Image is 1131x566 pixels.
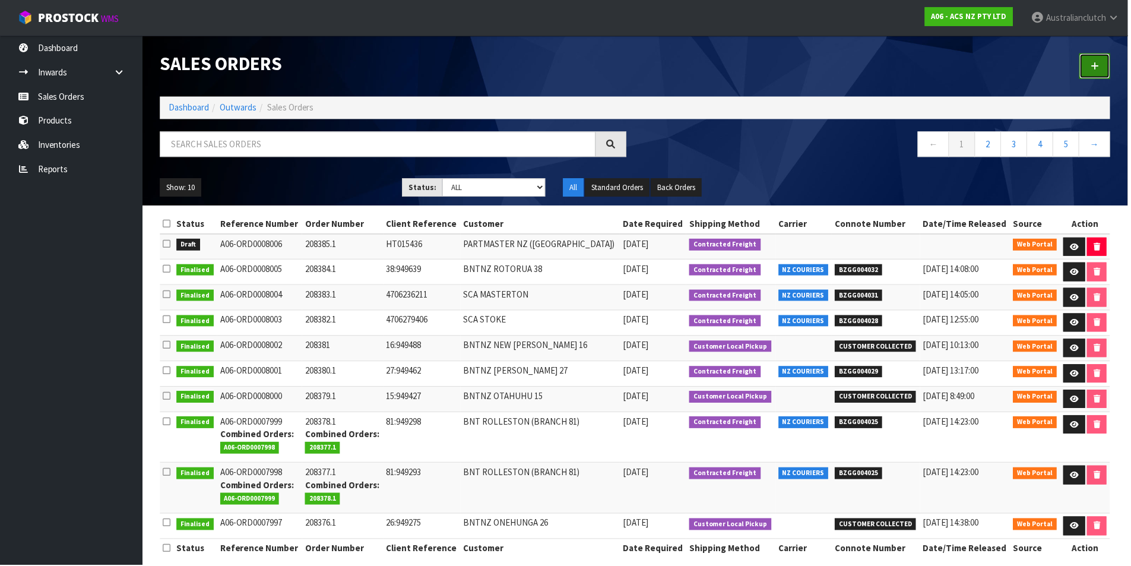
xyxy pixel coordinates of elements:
[934,11,1009,21] strong: A06 - ACS NZ PTY LTD
[923,215,1013,234] th: Date/Time Released
[177,290,214,302] span: Finalised
[177,342,214,353] span: Finalised
[1016,418,1060,429] span: Web Portal
[837,469,885,480] span: BZGG004025
[926,264,981,275] span: [DATE] 14:08:00
[926,289,981,301] span: [DATE] 14:05:00
[691,290,763,302] span: Contracted Freight
[177,316,214,328] span: Finalised
[218,387,303,413] td: A06-ORD0008000
[462,235,622,260] td: PARTMASTER NZ ([GEOGRAPHIC_DATA])
[384,260,462,286] td: 38:949639
[462,362,622,387] td: BNTNZ [PERSON_NAME] 27
[306,443,341,455] span: 208377.1
[1063,215,1113,234] th: Action
[177,520,214,532] span: Finalised
[174,540,217,559] th: Status
[160,53,628,74] h1: Sales Orders
[221,494,280,506] span: A06-ORD0007999
[781,316,831,328] span: NZ COURIERS
[625,417,650,428] span: [DATE]
[177,392,214,404] span: Finalised
[303,362,384,387] td: 208380.1
[384,311,462,336] td: 4706279406
[646,132,1114,161] nav: Page navigation
[691,392,774,404] span: Customer Local Pickup
[625,467,650,479] span: [DATE]
[1029,132,1056,157] a: 4
[837,316,885,328] span: BZGG004028
[837,290,885,302] span: BZGG004031
[781,367,831,379] span: NZ COURIERS
[625,518,650,530] span: [DATE]
[625,391,650,403] span: [DATE]
[221,480,295,492] strong: Combined Orders:
[462,515,622,540] td: BNTNZ ONEHUNGA 26
[625,340,650,352] span: [DATE]
[384,286,462,311] td: 4706236211
[837,418,885,429] span: BZGG004025
[625,264,650,275] span: [DATE]
[174,215,217,234] th: Status
[923,540,1013,559] th: Date/Time Released
[1013,540,1063,559] th: Source
[951,132,978,157] a: 1
[691,239,763,251] span: Contracted Freight
[268,102,315,113] span: Sales Orders
[303,413,384,464] td: 208378.1
[169,102,210,113] a: Dashboard
[1013,215,1063,234] th: Source
[778,215,835,234] th: Carrier
[384,540,462,559] th: Client Reference
[384,336,462,362] td: 16:949488
[652,179,704,198] button: Back Orders
[926,467,981,479] span: [DATE] 14:23:00
[1049,12,1109,23] span: Australianclutch
[926,417,981,428] span: [DATE] 14:23:00
[691,316,763,328] span: Contracted Freight
[781,265,831,277] span: NZ COURIERS
[384,464,462,515] td: 81:949293
[1056,132,1082,157] a: 5
[384,215,462,234] th: Client Reference
[384,515,462,540] td: 26:949275
[565,179,585,198] button: All
[462,260,622,286] td: BNTNZ ROTORUA 38
[221,429,295,441] strong: Combined Orders:
[1016,316,1060,328] span: Web Portal
[462,286,622,311] td: SCA MASTERTON
[837,342,918,353] span: CUSTOMER COLLECTED
[977,132,1004,157] a: 2
[622,540,688,559] th: Date Required
[218,362,303,387] td: A06-ORD0008001
[625,289,650,301] span: [DATE]
[220,102,257,113] a: Outwards
[1016,265,1060,277] span: Web Portal
[177,367,214,379] span: Finalised
[1016,367,1060,379] span: Web Portal
[1016,342,1060,353] span: Web Portal
[306,494,341,506] span: 208378.1
[462,215,622,234] th: Customer
[218,311,303,336] td: A06-ORD0008003
[926,315,981,326] span: [DATE] 12:55:00
[306,429,380,441] strong: Combined Orders:
[218,413,303,464] td: A06-ORD0007999
[837,520,918,532] span: CUSTOMER COLLECTED
[306,480,380,492] strong: Combined Orders:
[384,362,462,387] td: 27:949462
[837,265,885,277] span: BZGG004032
[691,342,774,353] span: Customer Local Pickup
[38,10,99,26] span: ProStock
[1016,392,1060,404] span: Web Portal
[926,340,981,352] span: [DATE] 10:13:00
[303,464,384,515] td: 208377.1
[691,265,763,277] span: Contracted Freight
[160,132,597,157] input: Search sales orders
[625,239,650,250] span: [DATE]
[920,132,952,157] a: ←
[1016,239,1060,251] span: Web Portal
[691,418,763,429] span: Contracted Freight
[177,239,201,251] span: Draft
[218,286,303,311] td: A06-ORD0008004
